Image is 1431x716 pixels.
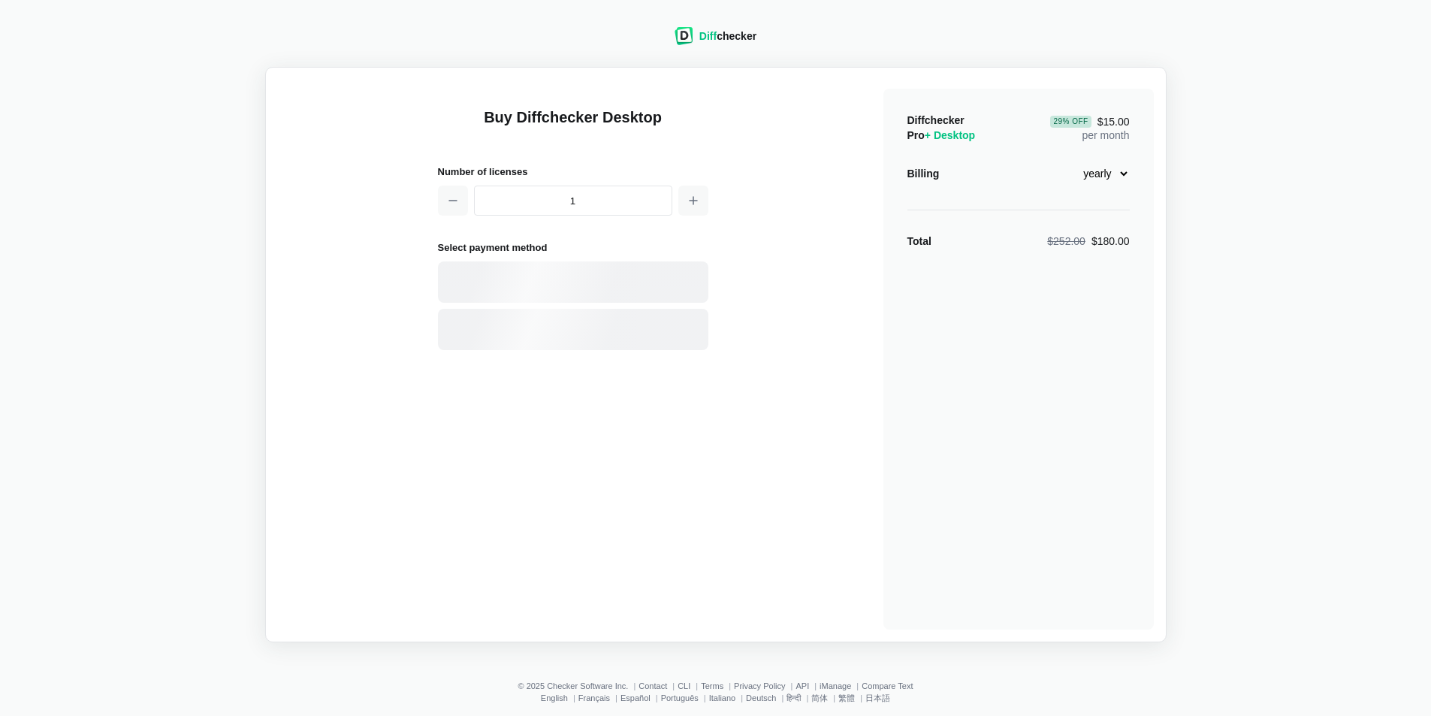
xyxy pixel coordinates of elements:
h1: Buy Diffchecker Desktop [438,107,708,146]
a: iManage [820,681,851,690]
a: Français [578,693,610,702]
span: Pro [907,129,976,141]
div: 29 % Off [1050,116,1091,128]
a: API [796,681,809,690]
a: Español [620,693,651,702]
div: Billing [907,166,940,181]
a: Compare Text [862,681,913,690]
div: $180.00 [1047,234,1129,249]
a: Terms [701,681,723,690]
a: 日本語 [865,693,890,702]
a: Português [661,693,699,702]
a: CLI [678,681,690,690]
a: Italiano [709,693,735,702]
span: Diff [699,30,717,42]
h2: Number of licenses [438,164,708,180]
a: Deutsch [746,693,776,702]
a: हिन्दी [786,693,801,702]
strong: Total [907,235,931,247]
li: © 2025 Checker Software Inc. [518,681,639,690]
span: + Desktop [925,129,975,141]
a: 繁體 [838,693,855,702]
span: $252.00 [1047,235,1085,247]
span: Diffchecker [907,114,965,126]
a: Diffchecker logoDiffchecker [675,35,756,47]
a: Privacy Policy [734,681,785,690]
div: checker [699,29,756,44]
input: 1 [474,186,672,216]
div: per month [1050,113,1129,143]
h2: Select payment method [438,240,708,255]
a: English [541,693,568,702]
a: 简体 [811,693,828,702]
a: Contact [639,681,667,690]
span: $15.00 [1050,116,1129,128]
img: Diffchecker logo [675,27,693,45]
